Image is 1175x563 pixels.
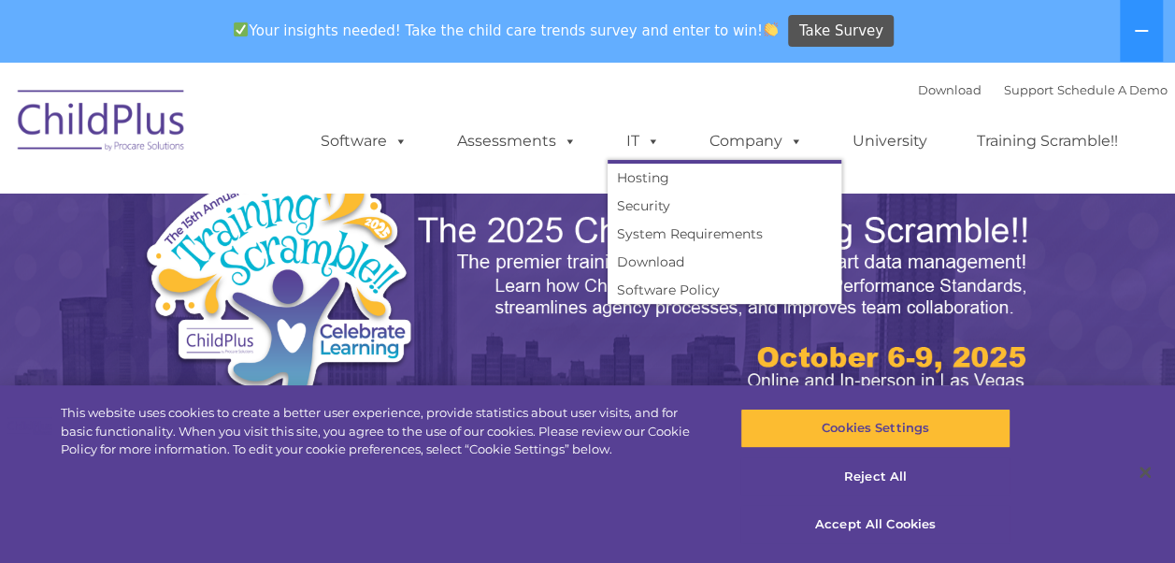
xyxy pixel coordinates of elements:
a: Software Policy [608,276,841,304]
a: Download [918,82,982,97]
a: IT [608,123,679,160]
a: Schedule A Demo [1057,82,1168,97]
button: Close [1125,452,1166,493]
a: Company [691,123,822,160]
button: Reject All [740,457,1010,497]
a: Download [608,248,841,276]
a: Hosting [608,164,841,192]
a: Assessments [438,123,595,160]
a: University [834,123,946,160]
a: Support [1004,82,1053,97]
span: Your insights needed! Take the child care trends survey and enter to win! [226,12,786,49]
a: Security [608,192,841,220]
button: Accept All Cookies [740,505,1010,544]
img: 👏 [764,22,778,36]
img: ✅ [234,22,248,36]
a: System Requirements [608,220,841,248]
a: Take Survey [788,15,894,48]
a: Training Scramble!! [958,123,1137,160]
span: Take Survey [799,15,883,48]
a: Software [302,123,426,160]
img: ChildPlus by Procare Solutions [8,77,195,170]
div: This website uses cookies to create a better user experience, provide statistics about user visit... [61,404,705,459]
button: Cookies Settings [740,409,1010,448]
font: | [918,82,1168,97]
